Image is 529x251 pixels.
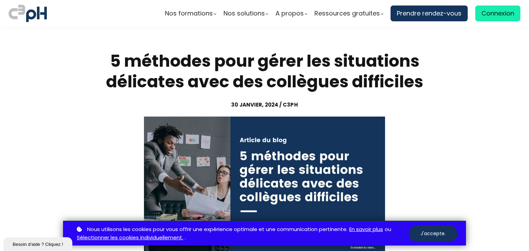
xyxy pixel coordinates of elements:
[481,8,514,19] span: Connexion
[349,225,383,234] a: En savoir plus
[104,51,425,92] h1: 5 méthodes pour gérer les situations délicates avec des collègues difficiles
[224,8,265,19] span: Nos solutions
[475,6,520,21] a: Connexion
[165,8,213,19] span: Nos formations
[314,8,380,19] span: Ressources gratuites
[409,226,457,242] button: J'accepte.
[77,233,183,242] a: Sélectionner les cookies individuellement.
[391,6,468,21] a: Prendre rendez-vous
[276,8,304,19] span: A propos
[9,3,47,23] img: logo C3PH
[87,225,348,234] span: Nous utilisons les cookies pour vous offrir une expérience optimale et une communication pertinente.
[3,236,74,251] iframe: chat widget
[75,225,409,242] p: ou .
[104,101,425,109] div: 30 janvier, 2024 / C3pH
[397,8,461,19] span: Prendre rendez-vous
